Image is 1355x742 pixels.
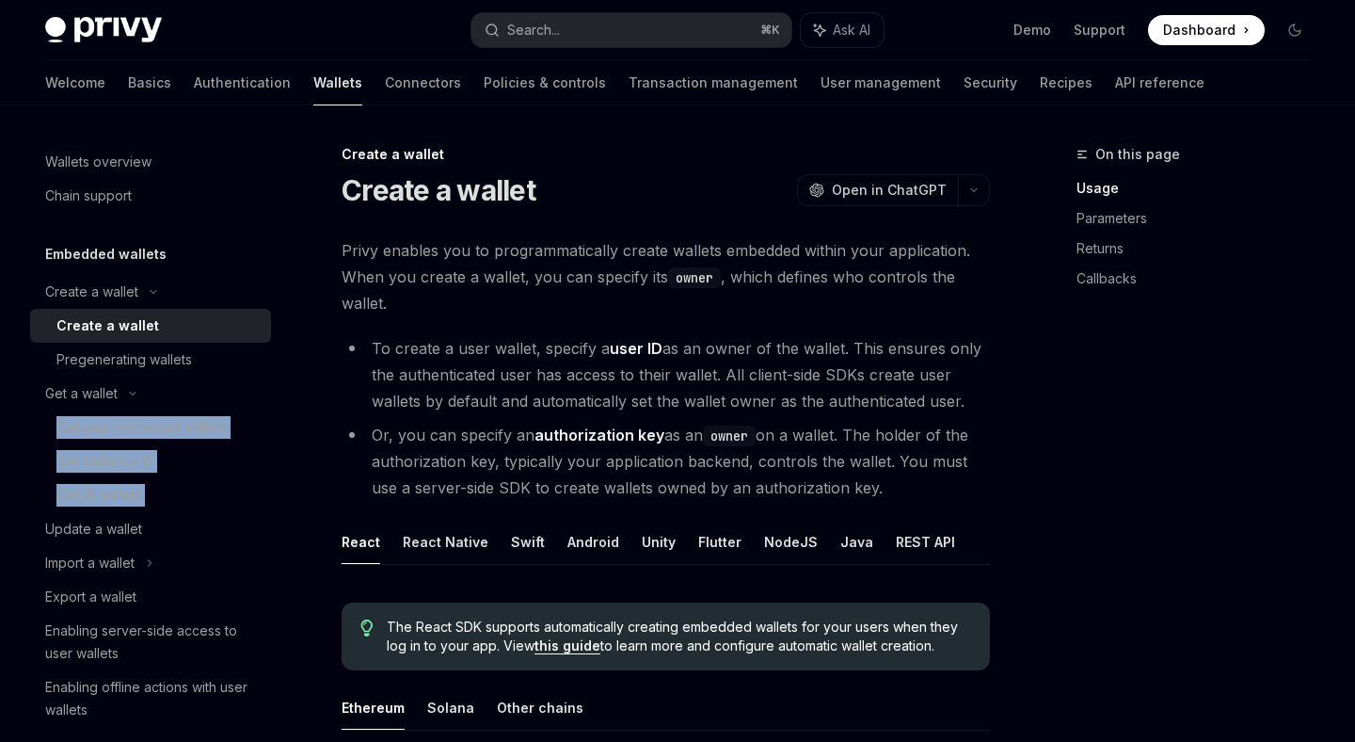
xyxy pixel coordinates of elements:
button: Android [567,520,619,564]
span: Privy enables you to programmatically create wallets embedded within your application. When you c... [342,237,990,316]
a: Dashboard [1148,15,1265,45]
a: Enabling offline actions with user wallets [30,670,271,727]
a: Chain support [30,179,271,213]
a: Basics [128,60,171,105]
a: Get user connected wallets [30,411,271,444]
a: Get wallet by ID [30,444,271,478]
div: Update a wallet [45,518,142,540]
a: Security [964,60,1017,105]
button: Open in ChatGPT [797,174,958,206]
button: Ethereum [342,686,405,730]
span: On this page [1095,143,1180,166]
code: owner [703,426,756,446]
a: Returns [1076,234,1325,264]
h5: Embedded wallets [45,243,167,266]
span: Dashboard [1163,21,1235,40]
div: Enabling offline actions with user wallets [45,676,260,721]
div: Get user connected wallets [56,416,227,439]
div: Enabling server-side access to user wallets [45,620,260,665]
a: Recipes [1040,60,1092,105]
button: NodeJS [764,520,818,564]
button: Flutter [698,520,741,564]
a: API reference [1115,60,1204,105]
h1: Create a wallet [342,173,535,207]
div: Pregenerating wallets [56,348,192,371]
span: The React SDK supports automatically creating embedded wallets for your users when they log in to... [387,618,971,655]
a: Callbacks [1076,264,1325,294]
span: Open in ChatGPT [832,181,947,200]
a: Wallets overview [30,145,271,179]
a: Authentication [194,60,291,105]
button: Solana [427,686,474,730]
div: Get all wallets [56,484,141,507]
li: Or, you can specify an as an on a wallet. The holder of the authorization key, typically your app... [342,422,990,501]
button: Java [840,520,873,564]
a: Usage [1076,173,1325,203]
strong: authorization key [534,426,664,444]
div: Create a wallet [45,281,138,303]
button: React Native [403,520,488,564]
a: Get all wallets [30,478,271,512]
a: Transaction management [629,60,798,105]
a: this guide [534,637,600,654]
div: Import a wallet [45,552,135,574]
button: Unity [642,520,676,564]
button: React [342,520,380,564]
div: Search... [507,19,560,41]
div: Export a wallet [45,586,136,608]
div: Create a wallet [56,315,159,337]
a: Support [1074,21,1125,40]
div: Get a wallet [45,382,118,405]
span: ⌘ K [760,23,780,38]
div: Wallets overview [45,151,151,173]
a: Wallets [313,60,362,105]
a: Export a wallet [30,580,271,614]
div: Get wallet by ID [56,450,153,473]
strong: user ID [610,339,662,358]
a: Policies & controls [484,60,606,105]
span: Ask AI [833,21,870,40]
svg: Tip [360,620,374,637]
div: Create a wallet [342,145,990,164]
code: owner [668,267,721,288]
button: Search...⌘K [471,13,790,47]
button: Toggle dark mode [1280,15,1310,45]
a: Welcome [45,60,105,105]
a: Enabling server-side access to user wallets [30,614,271,670]
button: Other chains [497,686,583,730]
a: User management [821,60,941,105]
li: To create a user wallet, specify a as an owner of the wallet. This ensures only the authenticated... [342,335,990,414]
a: Update a wallet [30,512,271,546]
a: Pregenerating wallets [30,343,271,377]
button: REST API [896,520,955,564]
a: Connectors [385,60,461,105]
button: Ask AI [801,13,884,47]
div: Chain support [45,185,132,207]
img: dark logo [45,17,162,43]
a: Create a wallet [30,309,271,343]
a: Parameters [1076,203,1325,234]
button: Swift [511,520,545,564]
a: Demo [1013,21,1051,40]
